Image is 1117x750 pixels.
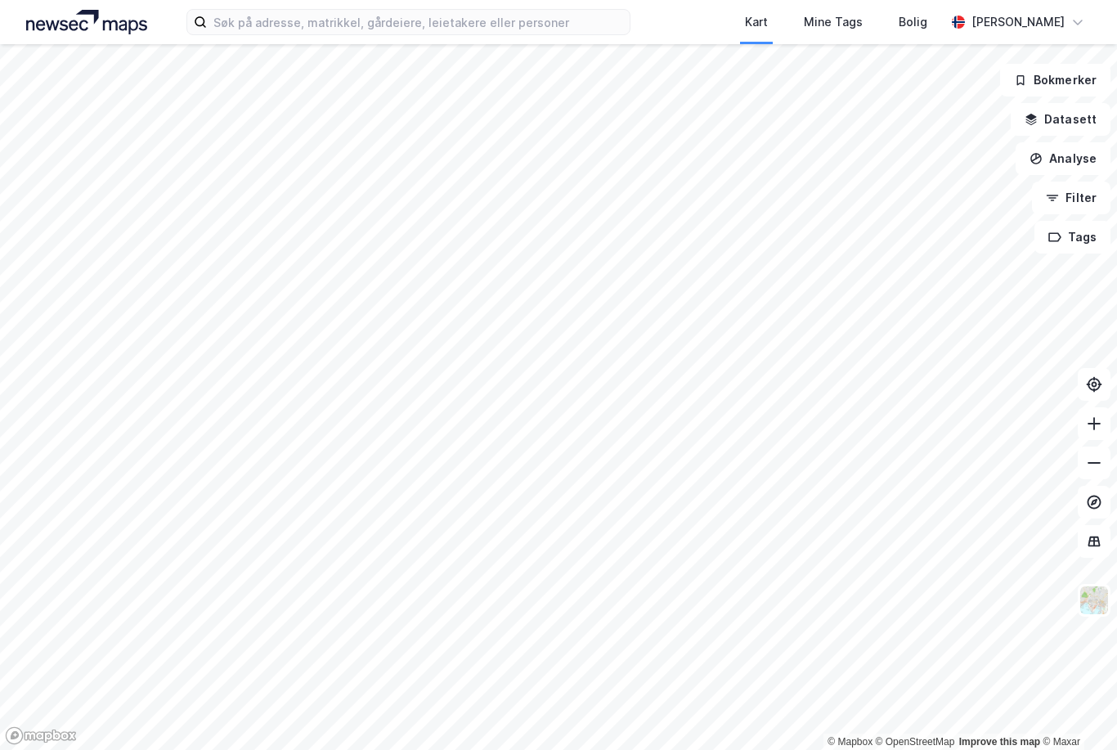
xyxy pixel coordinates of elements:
[745,12,768,32] div: Kart
[971,12,1065,32] div: [PERSON_NAME]
[1035,671,1117,750] div: Kontrollprogram for chat
[1035,671,1117,750] iframe: Chat Widget
[207,10,630,34] input: Søk på adresse, matrikkel, gårdeiere, leietakere eller personer
[26,10,147,34] img: logo.a4113a55bc3d86da70a041830d287a7e.svg
[899,12,927,32] div: Bolig
[804,12,863,32] div: Mine Tags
